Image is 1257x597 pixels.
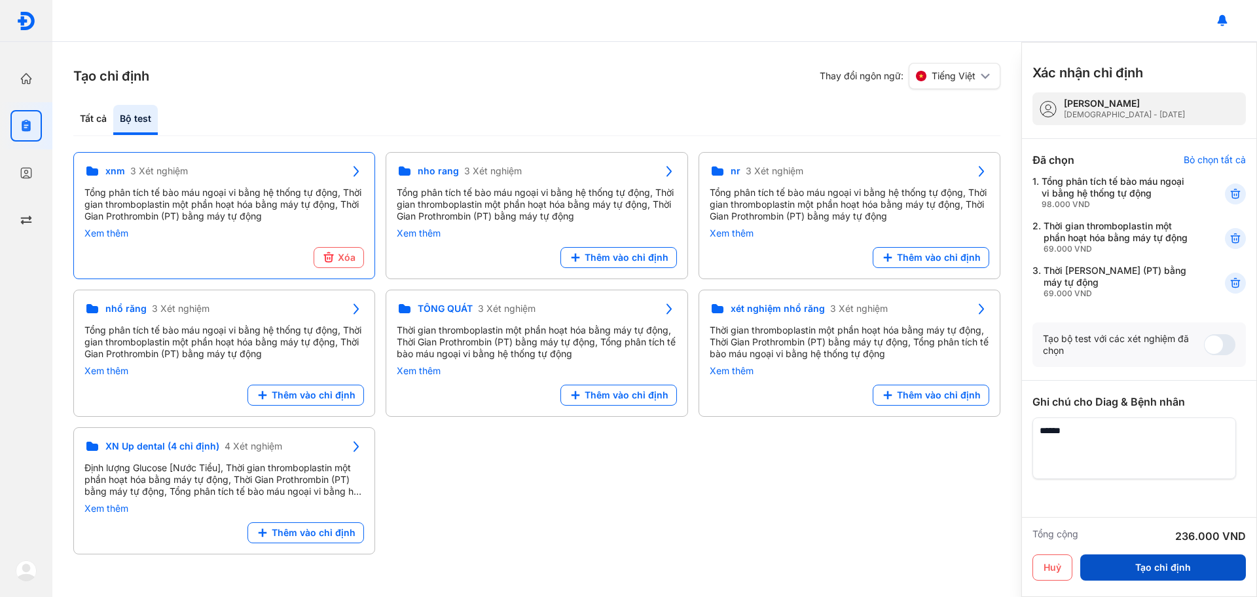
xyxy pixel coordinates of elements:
div: [DEMOGRAPHIC_DATA] - [DATE] [1064,109,1185,120]
div: Tổng cộng [1032,528,1078,544]
span: Thêm vào chỉ định [897,252,981,263]
button: Thêm vào chỉ định [560,385,677,406]
div: Tổng phân tích tế bào máu ngoại vi bằng hệ thống tự động, Thời gian thromboplastin một phần hoạt ... [397,187,676,222]
div: Tất cả [73,105,113,135]
span: xét nghiệm nhổ răng [731,303,825,315]
div: Xem thêm [84,365,364,377]
img: logo [16,560,37,581]
div: Tổng phân tích tế bào máu ngoại vi bằng hệ thống tự động [1042,176,1193,210]
div: Tổng phân tích tế bào máu ngoại vi bằng hệ thống tự động, Thời gian thromboplastin một phần hoạt ... [710,187,989,222]
div: Tạo bộ test với các xét nghiệm đã chọn [1043,333,1204,356]
span: 3 Xét nghiệm [130,165,188,177]
div: Xem thêm [397,227,676,239]
span: Thêm vào chỉ định [897,389,981,401]
button: Thêm vào chỉ định [247,385,364,406]
div: Tổng phân tích tế bào máu ngoại vi bằng hệ thống tự động, Thời gian thromboplastin một phần hoạt ... [84,324,364,360]
div: Đã chọn [1032,152,1074,168]
div: Thay đổi ngôn ngữ: [820,63,1000,89]
span: 3 Xét nghiệm [152,303,209,315]
button: Thêm vào chỉ định [247,522,364,543]
button: Thêm vào chỉ định [873,385,989,406]
span: Thêm vào chỉ định [585,252,668,263]
span: 3 Xét nghiệm [478,303,536,315]
div: [PERSON_NAME] [1064,98,1185,109]
span: Thêm vào chỉ định [272,389,355,401]
span: Thêm vào chỉ định [585,389,668,401]
span: 3 Xét nghiệm [464,165,522,177]
img: logo [16,11,36,31]
div: Xem thêm [710,227,989,239]
div: Bộ test [113,105,158,135]
button: Huỷ [1032,554,1072,581]
span: nhổ răng [105,303,147,315]
span: TỔNG QUÁT [418,303,473,315]
div: Bỏ chọn tất cả [1184,154,1246,166]
span: nr [731,165,740,177]
button: Thêm vào chỉ định [873,247,989,268]
div: Xem thêm [84,503,364,514]
div: Thời gian thromboplastin một phần hoạt hóa bằng máy tự động [1044,220,1193,254]
span: Xóa [338,252,355,263]
div: 3. [1032,265,1193,299]
div: Ghi chú cho Diag & Bệnh nhân [1032,394,1246,410]
button: Tạo chỉ định [1080,554,1246,581]
span: 4 Xét nghiệm [225,440,282,452]
div: Tổng phân tích tế bào máu ngoại vi bằng hệ thống tự động, Thời gian thromboplastin một phần hoạt ... [84,187,364,222]
div: 1. [1032,176,1193,210]
span: 3 Xét nghiệm [830,303,888,315]
div: 69.000 VND [1044,288,1193,299]
button: Xóa [314,247,364,268]
div: Định lượng Glucose [Nước Tiểu], Thời gian thromboplastin một phần hoạt hóa bằng máy tự động, Thời... [84,462,364,497]
div: Thời gian thromboplastin một phần hoạt hóa bằng máy tự động, Thời Gian Prothrombin (PT) bằng máy ... [397,324,676,360]
h3: Xác nhận chỉ định [1032,64,1143,82]
div: 2. [1032,220,1193,254]
span: Thêm vào chỉ định [272,527,355,539]
span: nho rang [418,165,459,177]
div: 236.000 VND [1175,528,1246,544]
button: Thêm vào chỉ định [560,247,677,268]
div: Xem thêm [710,365,989,377]
div: Xem thêm [397,365,676,377]
h3: Tạo chỉ định [73,67,149,85]
span: xnm [105,165,125,177]
span: Tiếng Việt [932,70,975,82]
span: 3 Xét nghiệm [746,165,803,177]
div: Xem thêm [84,227,364,239]
div: 69.000 VND [1044,244,1193,254]
div: 98.000 VND [1042,199,1193,210]
span: XN Up dental (4 chỉ định) [105,440,219,452]
div: Thời gian thromboplastin một phần hoạt hóa bằng máy tự động, Thời Gian Prothrombin (PT) bằng máy ... [710,324,989,360]
div: Thời [PERSON_NAME] (PT) bằng máy tự động [1044,265,1193,299]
